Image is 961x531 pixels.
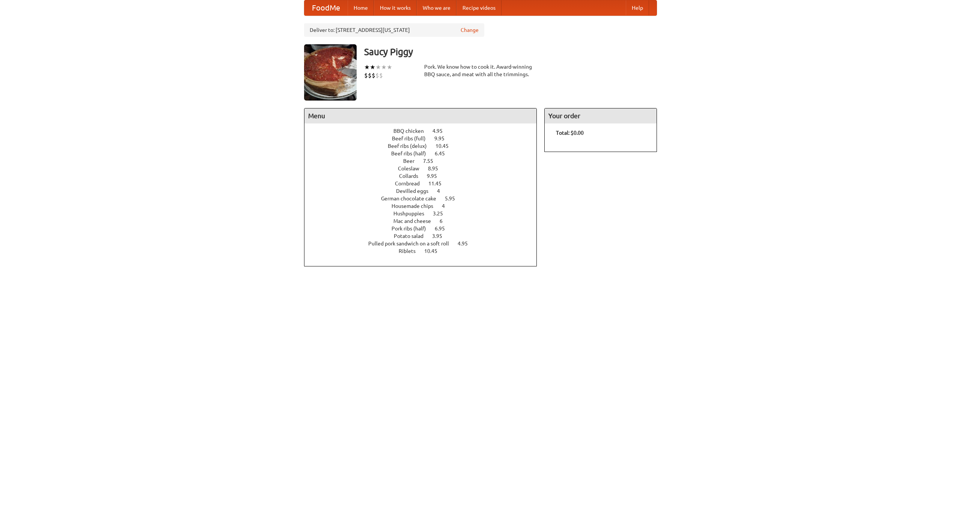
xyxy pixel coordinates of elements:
span: Mac and cheese [393,218,438,224]
a: Potato salad 3.95 [394,233,456,239]
a: Pork ribs (half) 6.95 [392,226,459,232]
a: Home [348,0,374,15]
li: $ [368,71,372,80]
span: 7.55 [423,158,441,164]
span: 4 [437,188,447,194]
span: 6.45 [435,150,452,156]
a: FoodMe [304,0,348,15]
span: Beef ribs (full) [392,135,433,141]
span: 6.95 [435,226,452,232]
a: Hushpuppies 3.25 [393,211,457,217]
a: Beer 7.55 [403,158,447,164]
span: Devilled eggs [396,188,436,194]
span: 9.95 [427,173,444,179]
span: Housemade chips [392,203,441,209]
span: 4.95 [458,241,475,247]
span: Beef ribs (delux) [388,143,434,149]
li: ★ [387,63,392,71]
span: BBQ chicken [393,128,431,134]
span: Beer [403,158,422,164]
img: angular.jpg [304,44,357,101]
span: 9.95 [434,135,452,141]
h4: Menu [304,108,536,123]
a: Beef ribs (full) 9.95 [392,135,458,141]
span: 6 [440,218,450,224]
span: Coleslaw [398,165,427,171]
a: Devilled eggs 4 [396,188,454,194]
span: 5.95 [445,196,462,202]
li: ★ [370,63,375,71]
li: ★ [364,63,370,71]
span: Pulled pork sandwich on a soft roll [368,241,456,247]
a: Change [461,26,479,34]
span: 11.45 [428,181,449,187]
span: 3.95 [432,233,450,239]
li: $ [375,71,379,80]
span: Potato salad [394,233,431,239]
a: Mac and cheese 6 [393,218,456,224]
span: 3.25 [433,211,450,217]
h3: Saucy Piggy [364,44,657,59]
a: Riblets 10.45 [399,248,451,254]
span: Hushpuppies [393,211,432,217]
a: Help [626,0,649,15]
span: Beef ribs (half) [391,150,434,156]
span: Cornbread [395,181,427,187]
span: 4 [442,203,452,209]
a: Who we are [417,0,456,15]
li: ★ [375,63,381,71]
div: Pork. We know how to cook it. Award-winning BBQ sauce, and meat with all the trimmings. [424,63,537,78]
li: ★ [381,63,387,71]
span: Riblets [399,248,423,254]
span: 4.95 [432,128,450,134]
a: How it works [374,0,417,15]
li: $ [364,71,368,80]
a: German chocolate cake 5.95 [381,196,469,202]
span: Pork ribs (half) [392,226,434,232]
span: 10.45 [435,143,456,149]
a: Cornbread 11.45 [395,181,455,187]
li: $ [379,71,383,80]
span: 10.45 [424,248,445,254]
a: Recipe videos [456,0,502,15]
span: Collards [399,173,426,179]
li: $ [372,71,375,80]
div: Deliver to: [STREET_ADDRESS][US_STATE] [304,23,484,37]
span: German chocolate cake [381,196,444,202]
a: Pulled pork sandwich on a soft roll 4.95 [368,241,482,247]
h4: Your order [545,108,657,123]
a: Housemade chips 4 [392,203,459,209]
span: 8.95 [428,165,446,171]
a: BBQ chicken 4.95 [393,128,456,134]
a: Beef ribs (delux) 10.45 [388,143,462,149]
a: Coleslaw 8.95 [398,165,452,171]
a: Beef ribs (half) 6.45 [391,150,459,156]
b: Total: $0.00 [556,130,584,136]
a: Collards 9.95 [399,173,451,179]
